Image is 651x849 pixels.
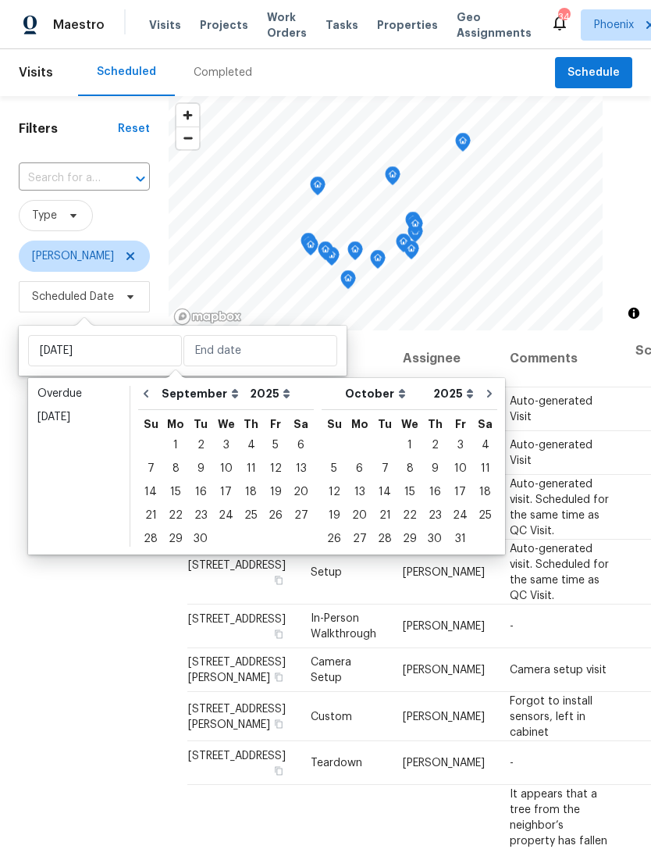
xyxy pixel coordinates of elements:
[213,480,239,504] div: Wed Sep 17 2025
[347,481,372,503] div: 13
[347,457,372,480] div: Mon Oct 06 2025
[188,614,286,625] span: [STREET_ADDRESS]
[347,527,372,551] div: Mon Oct 27 2025
[301,233,316,257] div: Map marker
[311,613,376,640] span: In-Person Walkthrough
[422,505,447,526] div: 23
[422,504,447,527] div: Thu Oct 23 2025
[37,409,120,425] div: [DATE]
[176,104,199,127] span: Zoom in
[158,382,246,405] select: Month
[163,480,188,504] div: Mon Sep 15 2025
[422,458,447,480] div: 9
[213,457,239,480] div: Wed Sep 10 2025
[288,457,314,480] div: Sat Sep 13 2025
[288,505,314,526] div: 27
[322,480,347,504] div: Sun Oct 12 2025
[288,504,314,527] div: Sat Sep 27 2025
[188,527,213,551] div: Tue Sep 30 2025
[163,504,188,527] div: Mon Sep 22 2025
[455,419,466,430] abbr: Friday
[447,505,473,526] div: 24
[138,457,163,480] div: Sun Sep 07 2025
[322,528,347,550] div: 26
[372,480,397,504] div: Tue Oct 14 2025
[351,419,368,430] abbr: Monday
[288,480,314,504] div: Sat Sep 20 2025
[370,250,386,274] div: Map marker
[138,481,163,503] div: 14
[555,57,632,89] button: Schedule
[397,480,422,504] div: Wed Oct 15 2025
[32,208,57,223] span: Type
[397,528,422,550] div: 29
[263,480,288,504] div: Fri Sep 19 2025
[188,458,213,480] div: 9
[510,396,592,423] span: Auto-generated Visit
[447,528,473,550] div: 31
[407,216,423,240] div: Map marker
[401,419,418,430] abbr: Wednesday
[473,505,497,526] div: 25
[310,177,325,201] div: Map marker
[176,127,199,149] span: Zoom out
[288,481,314,503] div: 20
[267,9,307,41] span: Work Orders
[173,308,242,326] a: Mapbox homepage
[138,527,163,551] div: Sun Sep 28 2025
[37,386,120,401] div: Overdue
[397,434,422,456] div: 1
[340,270,356,294] div: Map marker
[188,657,286,683] span: [STREET_ADDRESS][PERSON_NAME]
[163,528,188,550] div: 29
[447,481,473,503] div: 17
[422,433,447,457] div: Thu Oct 02 2025
[194,419,208,430] abbr: Tuesday
[239,433,263,457] div: Thu Sep 04 2025
[455,133,471,157] div: Map marker
[594,17,634,33] span: Phoenix
[372,527,397,551] div: Tue Oct 28 2025
[19,166,106,191] input: Search for an address...
[239,480,263,504] div: Thu Sep 18 2025
[213,481,239,503] div: 17
[624,304,643,323] button: Toggle attribution
[239,458,263,480] div: 11
[510,478,609,536] span: Auto-generated visit. Scheduled for the same time as QC Visit.
[403,566,485,577] span: [PERSON_NAME]
[347,480,372,504] div: Mon Oct 13 2025
[288,458,314,480] div: 13
[28,335,182,366] input: Sat, Jan 01
[447,458,473,480] div: 10
[397,504,422,527] div: Wed Oct 22 2025
[163,481,188,503] div: 15
[390,330,497,387] th: Assignee
[558,9,569,25] div: 34
[311,657,351,683] span: Camera Setup
[422,480,447,504] div: Thu Oct 16 2025
[473,433,497,457] div: Sat Oct 04 2025
[377,17,438,33] span: Properties
[397,458,422,480] div: 8
[372,481,397,503] div: 14
[322,504,347,527] div: Sun Oct 19 2025
[403,711,485,722] span: [PERSON_NAME]
[447,504,473,527] div: Fri Oct 24 2025
[288,434,314,456] div: 6
[134,378,158,409] button: Go to previous month
[293,419,308,430] abbr: Saturday
[200,17,248,33] span: Projects
[32,248,114,264] span: [PERSON_NAME]
[263,434,288,456] div: 5
[341,382,429,405] select: Month
[422,457,447,480] div: Thu Oct 09 2025
[478,378,501,409] button: Go to next month
[422,527,447,551] div: Thu Oct 30 2025
[138,504,163,527] div: Sun Sep 21 2025
[188,457,213,480] div: Tue Sep 09 2025
[213,458,239,480] div: 10
[163,433,188,457] div: Mon Sep 01 2025
[188,703,286,729] span: [STREET_ADDRESS][PERSON_NAME]
[272,573,286,587] button: Copy Address
[272,627,286,641] button: Copy Address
